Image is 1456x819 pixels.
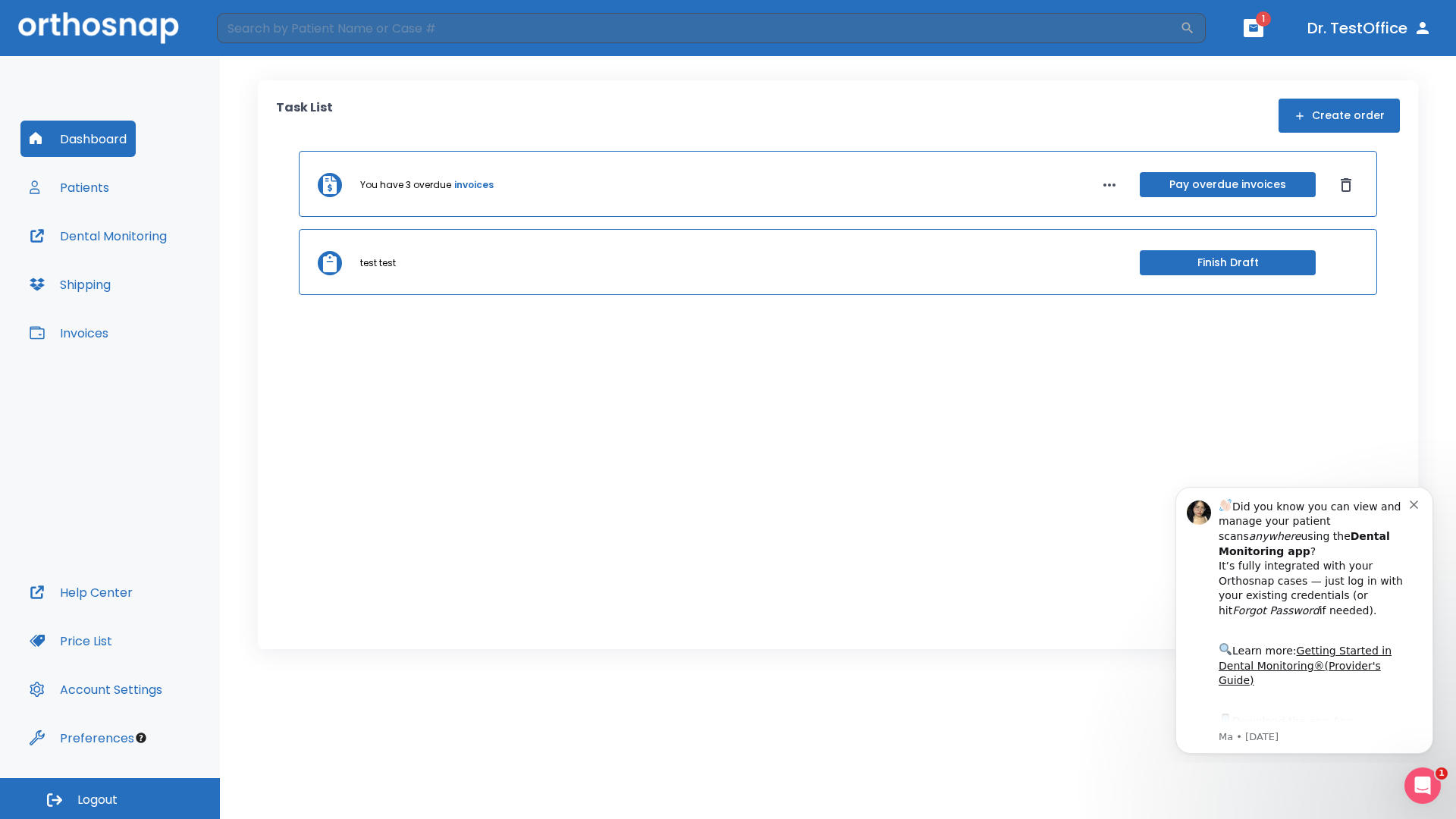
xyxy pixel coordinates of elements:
[257,24,269,36] button: Dismiss notification
[77,792,118,808] span: Logout
[1404,767,1441,804] iframe: Intercom live chat
[1436,767,1448,780] span: 1
[1140,172,1316,197] button: Pay overdue invoices
[18,12,179,43] img: Orthosnap
[66,242,201,269] a: App Store
[360,178,451,192] p: You have 3 overdue
[20,169,118,206] button: Patients
[360,256,396,270] p: test test
[66,257,257,271] p: Message from Ma, sent 6w ago
[134,731,148,745] div: Tooltip anchor
[20,720,143,756] button: Preferences
[20,315,118,351] button: Invoices
[20,218,176,254] button: Dental Monitoring
[66,238,257,315] div: Download the app: | ​ Let us know if you need help getting started!
[20,574,142,610] button: Help Center
[20,266,120,303] button: Shipping
[217,13,1180,43] input: Search by Patient Name or Case #
[20,121,136,157] button: Dashboard
[276,99,333,133] p: Task List
[1334,173,1358,197] button: Dismiss
[1140,250,1316,275] button: Finish Draft
[20,623,121,659] button: Price List
[1256,11,1271,27] span: 1
[1153,473,1456,763] iframe: Intercom notifications message
[1279,99,1400,133] button: Create order
[454,178,494,192] a: invoices
[20,671,171,708] button: Account Settings
[1301,14,1438,42] button: Dr. TestOffice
